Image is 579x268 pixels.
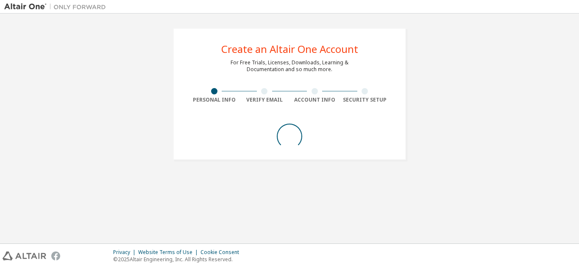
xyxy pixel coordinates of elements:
[340,97,390,103] div: Security Setup
[51,251,60,260] img: facebook.svg
[138,249,200,256] div: Website Terms of Use
[231,59,348,73] div: For Free Trials, Licenses, Downloads, Learning & Documentation and so much more.
[221,44,358,54] div: Create an Altair One Account
[4,3,110,11] img: Altair One
[200,249,244,256] div: Cookie Consent
[289,97,340,103] div: Account Info
[113,256,244,263] p: © 2025 Altair Engineering, Inc. All Rights Reserved.
[189,97,239,103] div: Personal Info
[113,249,138,256] div: Privacy
[3,251,46,260] img: altair_logo.svg
[239,97,290,103] div: Verify Email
